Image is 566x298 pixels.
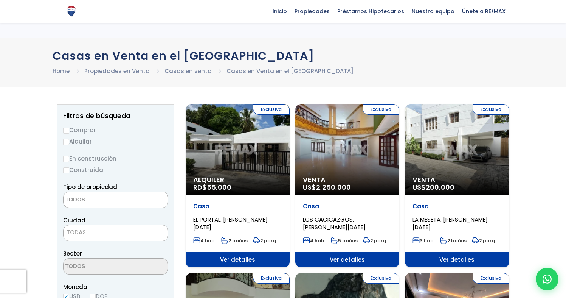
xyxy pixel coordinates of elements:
span: 2 parq. [253,237,277,244]
input: Comprar [63,128,69,134]
span: 55,000 [207,183,231,192]
span: Ver detalles [186,252,290,267]
li: Casas en Venta en el [GEOGRAPHIC_DATA] [226,66,354,76]
textarea: Search [64,259,137,275]
span: EL PORTAL, [PERSON_NAME][DATE] [193,215,268,231]
label: En construcción [63,154,168,163]
span: Propiedades [291,6,333,17]
span: US$ [412,183,454,192]
p: Casa [303,203,392,210]
a: Propiedades en Venta [84,67,150,75]
span: Exclusiva [363,273,399,284]
span: Tipo de propiedad [63,183,117,191]
input: En construcción [63,156,69,162]
h2: Filtros de búsqueda [63,112,168,120]
span: Préstamos Hipotecarios [333,6,408,17]
span: Ver detalles [405,252,509,267]
span: TODAS [63,225,168,241]
input: Alquilar [63,139,69,145]
span: 2 parq. [472,237,496,244]
span: 2 parq. [363,237,387,244]
label: Alquilar [63,137,168,146]
span: Exclusiva [363,104,399,115]
span: Exclusiva [473,273,509,284]
span: Exclusiva [253,104,290,115]
p: Casa [193,203,282,210]
a: Exclusiva Venta US$2,250,000 Casa LOS CACICAZGOS, [PERSON_NAME][DATE] 4 hab. 5 baños 2 parq. Ver ... [295,104,399,267]
span: Ver detalles [295,252,399,267]
span: Venta [412,176,501,184]
img: Logo de REMAX [65,5,78,18]
span: 200,000 [426,183,454,192]
a: Exclusiva Venta US$200,000 Casa LA MESETA, [PERSON_NAME][DATE] 3 hab. 2 baños 2 parq. Ver detalles [405,104,509,267]
span: 4 hab. [303,237,326,244]
span: Exclusiva [253,273,290,284]
p: Casa [412,203,501,210]
a: Casas en venta [164,67,212,75]
span: 5 baños [331,237,358,244]
span: 2 baños [221,237,248,244]
span: 4 hab. [193,237,216,244]
span: LA MESETA, [PERSON_NAME][DATE] [412,215,488,231]
span: Moneda [63,282,168,292]
span: US$ [303,183,351,192]
span: Exclusiva [473,104,509,115]
a: Home [53,67,70,75]
span: TODAS [64,227,168,238]
a: Exclusiva Alquiler RD$55,000 Casa EL PORTAL, [PERSON_NAME][DATE] 4 hab. 2 baños 2 parq. Ver detalles [186,104,290,267]
input: Construida [63,167,69,173]
span: LOS CACICAZGOS, [PERSON_NAME][DATE] [303,215,366,231]
span: RD$ [193,183,231,192]
span: Alquiler [193,176,282,184]
label: Construida [63,165,168,175]
span: 3 hab. [412,237,435,244]
span: Inicio [269,6,291,17]
span: 2,250,000 [316,183,351,192]
span: 2 baños [440,237,467,244]
label: Comprar [63,125,168,135]
span: Ciudad [63,216,85,224]
textarea: Search [64,192,137,208]
span: Sector [63,250,82,257]
span: Nuestro equipo [408,6,458,17]
span: TODAS [67,228,86,236]
span: Únete a RE/MAX [458,6,509,17]
h1: Casas en Venta en el [GEOGRAPHIC_DATA] [53,49,514,62]
span: Venta [303,176,392,184]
